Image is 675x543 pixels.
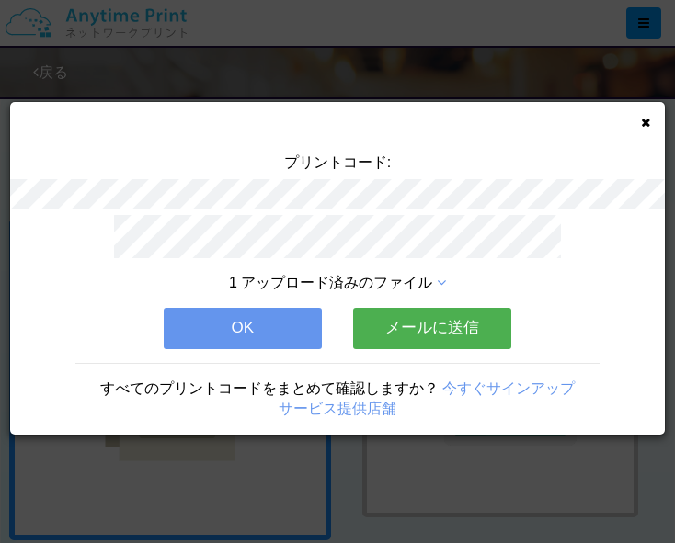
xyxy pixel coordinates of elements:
button: メールに送信 [353,308,511,348]
a: 今すぐサインアップ [442,380,575,396]
span: すべてのプリントコードをまとめて確認しますか？ [100,380,439,396]
span: プリントコード: [284,154,391,170]
button: OK [164,308,322,348]
a: サービス提供店舗 [279,401,396,416]
span: 1 アップロード済みのファイル [229,275,432,290]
